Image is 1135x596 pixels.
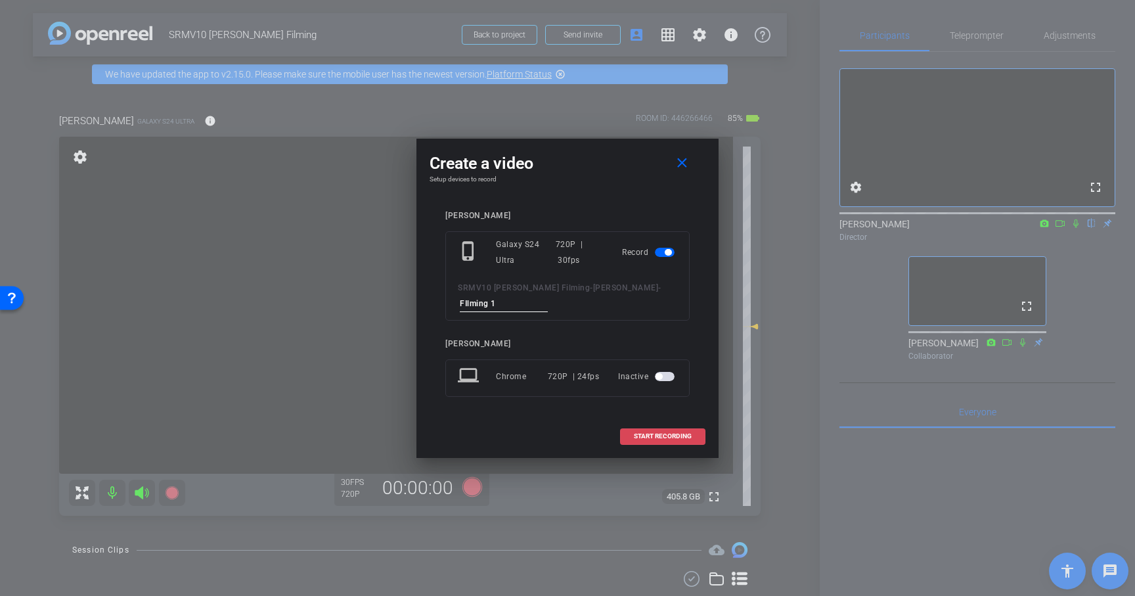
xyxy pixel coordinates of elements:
div: 720P | 24fps [548,365,600,388]
div: Galaxy S24 Ultra [496,237,556,268]
span: [PERSON_NAME] [593,283,659,292]
span: START RECORDING [634,433,692,440]
span: - [658,283,661,292]
div: Inactive [618,365,677,388]
button: START RECORDING [620,428,705,445]
div: Record [622,237,677,268]
span: SRMV10 [PERSON_NAME] Filming [458,283,590,292]
div: Create a video [430,152,705,175]
span: - [590,283,593,292]
div: 720P | 30fps [556,237,604,268]
mat-icon: phone_iphone [458,241,481,264]
h4: Setup devices to record [430,175,705,183]
mat-icon: close [674,155,690,172]
mat-icon: laptop [458,365,481,388]
div: Chrome [496,365,548,388]
div: [PERSON_NAME] [445,339,690,349]
input: ENTER HERE [460,296,548,312]
div: [PERSON_NAME] [445,211,690,221]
